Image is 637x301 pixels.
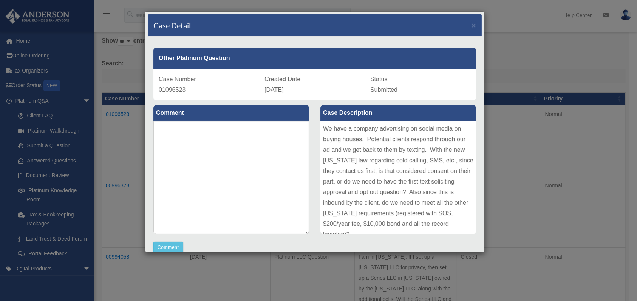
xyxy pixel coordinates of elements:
[320,105,476,121] label: Case Description
[471,21,476,29] button: Close
[153,48,476,69] div: Other Platinum Question
[153,242,183,253] button: Comment
[153,105,309,121] label: Comment
[471,21,476,29] span: ×
[153,20,191,31] h4: Case Detail
[320,121,476,234] div: We have a company advertising on social media on buying houses. Potential clients respond through...
[264,86,283,93] span: [DATE]
[370,76,387,82] span: Status
[264,76,300,82] span: Created Date
[159,76,196,82] span: Case Number
[370,86,397,93] span: Submitted
[159,86,186,93] span: 01096523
